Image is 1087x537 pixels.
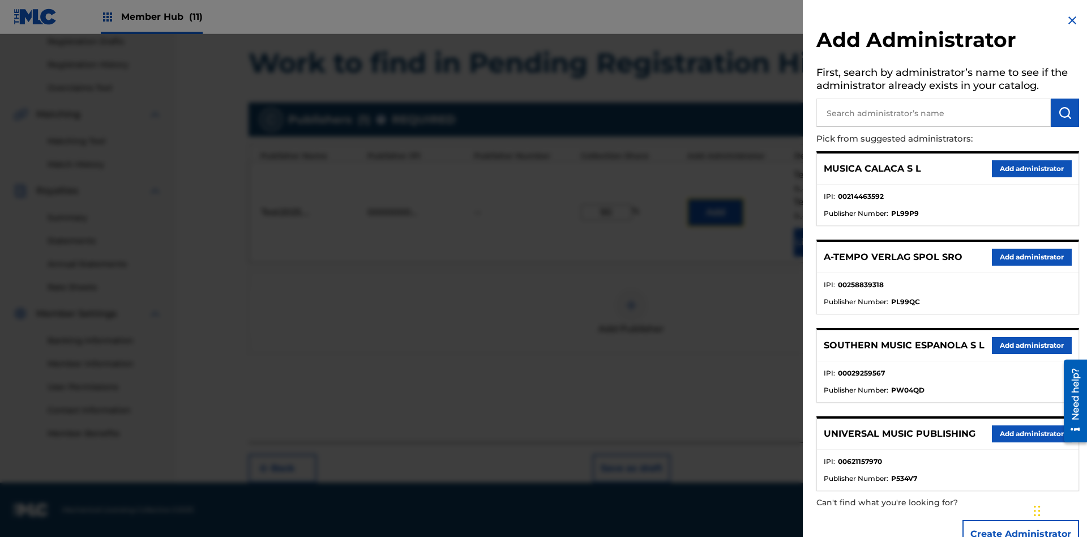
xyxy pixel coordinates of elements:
[816,27,1079,56] h2: Add Administrator
[838,457,882,467] strong: 00621157970
[824,191,835,202] span: IPI :
[838,280,884,290] strong: 00258839318
[992,249,1072,266] button: Add administrator
[838,191,884,202] strong: 00214463592
[1030,483,1087,537] iframe: Chat Widget
[824,162,921,176] p: MUSICA CALACA S L
[824,457,835,467] span: IPI :
[1058,106,1072,120] img: Search Works
[816,63,1079,99] h5: First, search by administrator’s name to see if the administrator already exists in your catalog.
[816,99,1051,127] input: Search administrator’s name
[816,127,1015,151] p: Pick from suggested administrators:
[891,297,920,307] strong: PL99QC
[1034,494,1041,528] div: Drag
[891,385,925,395] strong: PW04QD
[891,474,917,484] strong: P534V7
[824,208,888,219] span: Publisher Number :
[824,368,835,378] span: IPI :
[14,8,57,25] img: MLC Logo
[824,339,985,352] p: SOUTHERN MUSIC ESPANOLA S L
[838,368,885,378] strong: 00029259567
[121,10,203,23] span: Member Hub
[824,297,888,307] span: Publisher Number :
[824,280,835,290] span: IPI :
[992,160,1072,177] button: Add administrator
[824,250,962,264] p: A-TEMPO VERLAG SPOL SRO
[189,11,203,22] span: (11)
[816,491,1015,514] p: Can't find what you're looking for?
[824,427,975,441] p: UNIVERSAL MUSIC PUBLISHING
[891,208,919,219] strong: PL99P9
[824,474,888,484] span: Publisher Number :
[824,385,888,395] span: Publisher Number :
[992,337,1072,354] button: Add administrator
[101,10,114,24] img: Top Rightsholders
[1055,355,1087,448] iframe: Resource Center
[992,425,1072,442] button: Add administrator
